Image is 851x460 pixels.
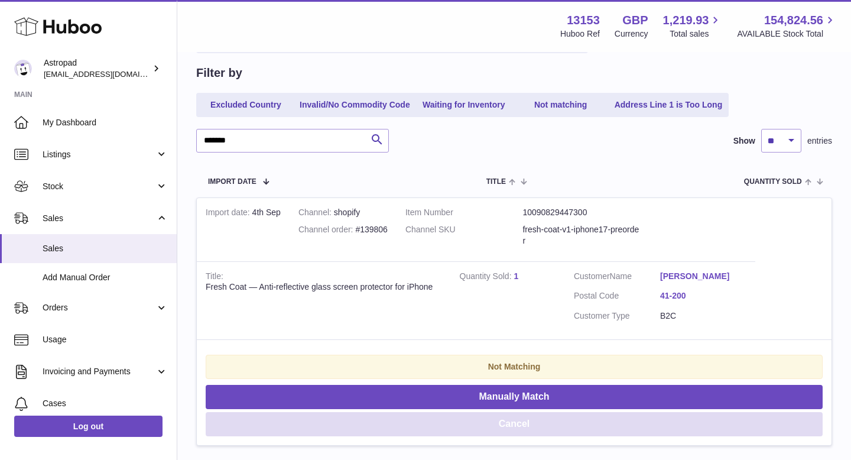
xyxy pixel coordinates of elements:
div: Currency [615,28,648,40]
a: Not matching [514,95,608,115]
dt: Item Number [405,207,523,218]
dt: Postal Code [574,290,660,304]
strong: Not Matching [488,362,541,371]
strong: Channel [298,208,334,220]
button: Manually Match [206,385,823,409]
span: [EMAIL_ADDRESS][DOMAIN_NAME] [44,69,174,79]
strong: Quantity Sold [460,271,514,284]
span: Invoicing and Payments [43,366,155,377]
dd: B2C [660,310,746,322]
a: 1 [514,271,518,281]
h2: Filter by [196,65,242,81]
a: Log out [14,416,163,437]
span: My Dashboard [43,117,168,128]
strong: GBP [622,12,648,28]
a: [PERSON_NAME] [660,271,746,282]
a: Invalid/No Commodity Code [295,95,414,115]
span: Title [486,178,506,186]
span: Cases [43,398,168,409]
span: 1,219.93 [663,12,709,28]
div: Huboo Ref [560,28,600,40]
dt: Customer Type [574,310,660,322]
span: 154,824.56 [764,12,823,28]
span: Import date [208,178,256,186]
dt: Name [574,271,660,285]
span: entries [807,135,832,147]
strong: 13153 [567,12,600,28]
dd: 10090829447300 [522,207,640,218]
div: #139806 [298,224,388,235]
span: AVAILABLE Stock Total [737,28,837,40]
a: 41-200 [660,290,746,302]
div: Astropad [44,57,150,80]
span: Orders [43,302,155,313]
a: 154,824.56 AVAILABLE Stock Total [737,12,837,40]
span: Stock [43,181,155,192]
a: 1,219.93 Total sales [663,12,723,40]
span: Usage [43,334,168,345]
strong: Channel order [298,225,356,237]
span: Add Manual Order [43,272,168,283]
span: Listings [43,149,155,160]
a: Excluded Country [199,95,293,115]
button: Cancel [206,412,823,436]
a: Waiting for Inventory [417,95,511,115]
strong: Import date [206,208,252,220]
span: Quantity Sold [744,178,802,186]
div: shopify [298,207,388,218]
label: Show [733,135,755,147]
a: Address Line 1 is Too Long [610,95,727,115]
td: 4th Sep [197,198,290,261]
strong: Title [206,271,223,284]
span: Total sales [670,28,722,40]
div: Fresh Coat — Anti-reflective glass screen protector for iPhone [206,281,442,293]
span: Customer [574,271,610,281]
dd: fresh-coat-v1-iphone17-preorder [522,224,640,247]
dt: Channel SKU [405,224,523,247]
span: Sales [43,243,168,254]
img: matt@astropad.com [14,60,32,77]
span: Sales [43,213,155,224]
